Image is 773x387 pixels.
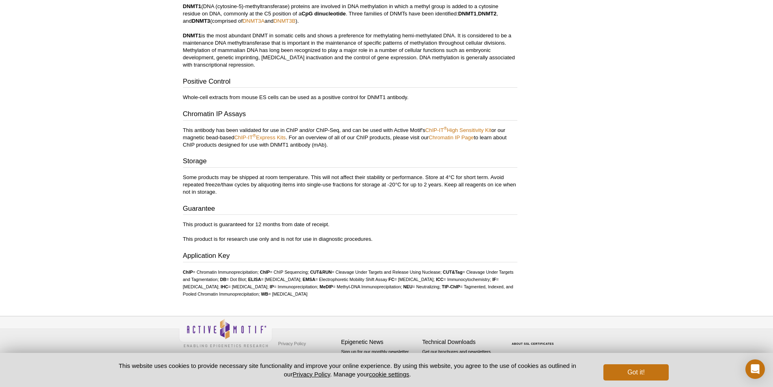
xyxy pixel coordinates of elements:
[492,277,496,282] strong: IF
[388,277,394,282] strong: FC
[512,342,554,345] a: ABOUT SSL CERTIFICATES
[183,77,517,88] h3: Positive Control
[183,156,517,168] h3: Storage
[341,339,418,346] h4: Epigenetic News
[261,292,268,296] strong: WB
[273,18,295,24] a: DNMT3B
[341,348,418,376] p: Sign up for our monthly newsletter highlighting recent publications in the field of epigenetics.
[303,277,388,282] li: = Electrophoretic Mobility Shift Assay
[179,316,272,349] img: Active Motif,
[220,277,247,282] li: = Dot Blot;
[320,284,333,289] strong: MeDIP
[243,18,265,24] a: DNMT3A
[248,277,301,282] li: = [MEDICAL_DATA];
[310,270,441,275] li: = Cleavage Under Targets and Release Using Nuclease;
[253,133,256,138] sup: ®
[603,364,668,381] button: Got it!
[183,270,259,275] li: = Chromatin Immunoprecipitation;
[192,18,210,24] b: DNMT3
[443,270,462,275] strong: CUT&Tag
[183,251,517,262] h3: Application Key
[183,3,517,69] p: (DNA (cytosine-5)-methyltransferase) proteins are involved in DNA methylation in which a methyl g...
[429,134,474,141] a: Chromatin IP Page
[310,270,332,275] strong: CUT&RUN
[261,292,308,296] li: = [MEDICAL_DATA]
[276,350,319,362] a: Terms & Conditions
[183,270,514,282] li: = Cleavage Under Targets and Tagmentation;
[444,125,447,130] sup: ®
[320,284,402,289] li: = Methyl-DNA Immunoprecipitation;
[270,284,319,289] li: = Immunoprecipitation;
[183,204,517,215] h3: Guarantee
[183,270,193,275] strong: ChIP
[436,277,491,282] li: = Immunocytochemistry;
[183,221,517,243] p: This product is guaranteed for 12 months from date of receipt. This product is for research use o...
[422,348,500,369] p: Get our brochures and newsletters, or request them by mail.
[248,277,261,282] strong: ELISA
[303,277,315,282] strong: EMSA
[183,277,499,289] li: = [MEDICAL_DATA];
[183,32,201,39] b: DNMT1
[504,331,564,348] table: Click to Verify - This site chose Symantec SSL for secure e-commerce and confidential communicati...
[745,359,765,379] div: Open Intercom Messenger
[221,284,228,289] strong: IHC
[270,284,274,289] strong: IP
[388,277,435,282] li: = [MEDICAL_DATA];
[403,284,441,289] li: = Neutralizing;
[260,270,309,275] li: = ChIP Sequencing;
[403,284,413,289] strong: NEU
[183,284,513,296] li: = Tagmented, Indexed, and Pooled Chromatin Immunoprecipitation;
[183,94,517,101] p: Whole-cell extracts from mouse ES cells can be used as a positive control for DNMT1 antibody.
[422,339,500,346] h4: Technical Downloads
[425,127,491,133] a: ChIP-IT®High Sensitivity Kit
[276,337,308,350] a: Privacy Policy
[105,361,590,378] p: This website uses cookies to provide necessary site functionality and improve your online experie...
[183,3,201,9] b: DNMT1
[436,277,444,282] strong: ICC
[293,371,330,378] a: Privacy Policy
[221,284,269,289] li: = [MEDICAL_DATA];
[260,270,270,275] strong: ChIP
[442,284,460,289] strong: TIP-ChIP
[458,11,476,17] b: DNMT1
[183,109,517,121] h3: Chromatin IP Assays
[478,11,496,17] b: DNMT2
[234,134,286,141] a: ChIP-IT®Express Kits
[183,127,517,149] p: This antibody has been validated for use in ChIP and/or ChIP-Seq, and can be used with Active Mot...
[301,11,346,17] b: CpG dinucleotide
[183,174,517,196] p: Some products may be shipped at room temperature. This will not affect their stability or perform...
[220,277,226,282] strong: DB
[369,371,409,378] button: cookie settings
